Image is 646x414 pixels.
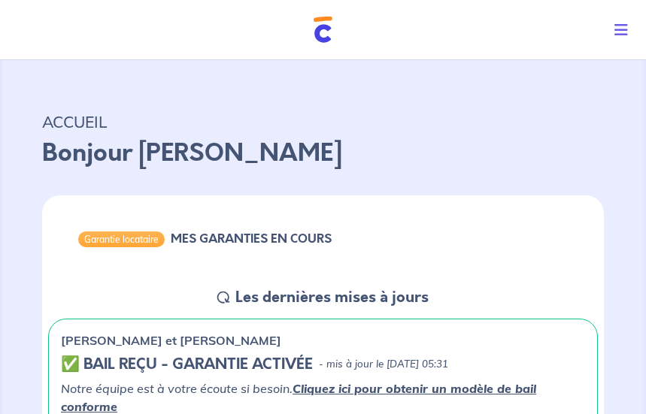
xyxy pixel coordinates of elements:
[235,289,429,307] h5: Les dernières mises à jours
[78,231,165,246] div: Garantie locataire
[61,355,313,373] h5: ✅ BAIL REÇU - GARANTIE ACTIVÉE
[314,17,332,43] img: Cautioneo
[61,331,281,349] p: [PERSON_NAME] et [PERSON_NAME]
[42,135,604,171] p: Bonjour [PERSON_NAME]
[61,381,536,414] a: Cliquez ici pour obtenir un modèle de bail conforme
[61,355,585,373] div: state: CONTRACT-VALIDATED, Context: IN-LANDLORD,IS-GL-CAUTION-IN-LANDLORD
[171,231,332,246] h6: MES GARANTIES EN COURS
[61,381,536,414] em: Notre équipe est à votre écoute si besoin.
[42,108,604,135] p: ACCUEIL
[319,357,448,372] p: - mis à jour le [DATE] 05:31
[602,11,646,50] button: Toggle navigation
